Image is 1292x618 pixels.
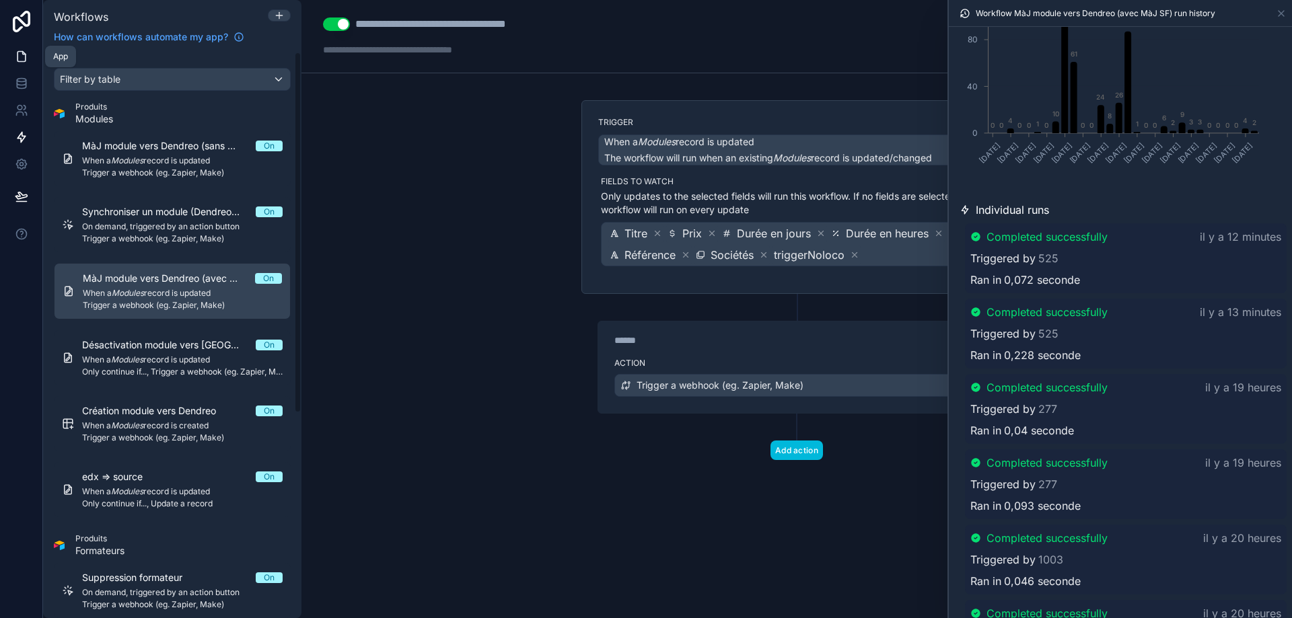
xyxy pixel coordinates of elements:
[1038,551,1063,568] a: 1003
[1136,120,1139,128] text: 1
[601,190,995,217] p: Only updates to the selected fields will run this workflow. If no fields are selected this workfl...
[1038,325,1058,342] a: 525
[601,222,995,266] button: TitrePrixDurée en joursDurée en heuresRéférenceSociétéstriggerNoloco
[968,34,978,44] tspan: 80
[1200,304,1281,320] p: il y a 13 minutes
[1171,118,1175,126] text: 2
[1068,141,1092,165] text: [DATE]
[773,152,811,163] em: Modules
[970,250,1036,266] span: Triggered by
[1252,118,1256,126] text: 2
[1038,401,1057,417] a: 277
[991,121,995,129] text: 0
[614,374,979,397] button: Trigger a webhook (eg. Zapier, Make)
[598,134,995,165] button: When aModulesrecord is updatedThe workflow will run when an existingModulesrecord is updated/changed
[1086,141,1110,165] text: [DATE]
[1017,121,1021,129] text: 0
[967,81,978,91] tspan: 40
[1044,121,1048,129] text: 0
[682,225,702,241] span: Prix
[1052,110,1059,118] text: 10
[1013,141,1038,165] text: [DATE]
[1124,20,1132,28] text: 87
[711,247,754,263] span: Sociétés
[970,498,1001,514] span: Ran in
[1203,530,1281,546] p: il y a 20 heures
[1096,93,1105,101] text: 24
[48,30,250,44] a: How can workflows automate my app?
[970,573,1001,589] span: Ran in
[986,229,1108,245] span: Completed successfully
[1200,229,1281,245] p: il y a 12 minutes
[54,10,108,24] span: Workflows
[1050,141,1074,165] text: [DATE]
[1071,50,1077,58] text: 61
[1004,272,1080,288] span: 0,072 seconde
[1207,121,1211,129] text: 0
[1225,121,1229,129] text: 0
[970,272,1001,288] span: Ran in
[774,247,845,263] span: triggerNoloco
[1004,573,1081,589] span: 0,046 seconde
[972,128,978,138] tspan: 0
[1081,121,1085,129] text: 0
[1008,116,1013,124] text: 4
[1230,141,1254,165] text: [DATE]
[737,225,811,241] span: Durée en jours
[1004,347,1081,363] span: 0,228 seconde
[970,325,1036,342] span: Triggered by
[995,141,1019,165] text: [DATE]
[624,247,676,263] span: Référence
[604,135,754,149] span: When a record is updated
[976,8,1215,19] span: Workflow MàJ module vers Dendreo (avec MàJ SF) run history
[970,422,1001,438] span: Ran in
[1004,422,1074,438] span: 0,04 seconde
[1004,498,1081,514] span: 0,093 seconde
[1234,121,1238,129] text: 0
[978,141,1002,165] text: [DATE]
[970,401,1036,417] span: Triggered by
[1032,141,1056,165] text: [DATE]
[1198,118,1202,126] text: 3
[1205,455,1281,471] p: il y a 19 heures
[624,225,647,241] span: Titre
[986,304,1108,320] span: Completed successfully
[1038,250,1058,266] a: 525
[1104,141,1128,165] text: [DATE]
[54,30,228,44] span: How can workflows automate my app?
[1036,120,1039,128] text: 1
[53,51,68,62] div: App
[986,379,1108,395] span: Completed successfully
[986,455,1108,471] span: Completed successfully
[1243,116,1248,124] text: 4
[1216,121,1220,129] text: 0
[1189,118,1193,126] text: 3
[638,136,676,147] em: Modules
[1194,141,1219,165] text: [DATE]
[970,347,1001,363] span: Ran in
[1038,476,1057,492] a: 277
[1027,121,1031,129] text: 0
[637,379,803,392] span: Trigger a webhook (eg. Zapier, Make)
[846,225,929,241] span: Durée en heures
[770,440,823,460] button: Add action
[1180,110,1184,118] text: 9
[970,476,1036,492] span: Triggered by
[1158,141,1182,165] text: [DATE]
[1122,141,1146,165] text: [DATE]
[970,551,1036,568] span: Triggered by
[1140,141,1164,165] text: [DATE]
[1153,121,1157,129] text: 0
[604,152,932,163] span: The workflow will run when an existing record is updated/changed
[1205,379,1281,395] p: il y a 19 heures
[999,121,1003,129] text: 0
[1162,114,1166,122] text: 6
[986,530,1108,546] span: Completed successfully
[614,358,979,369] label: Action
[1212,141,1236,165] text: [DATE]
[976,202,1049,218] span: Individual runs
[598,117,995,128] label: Trigger
[1089,121,1093,129] text: 0
[601,176,995,187] label: Fields to watch
[1108,112,1112,120] text: 8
